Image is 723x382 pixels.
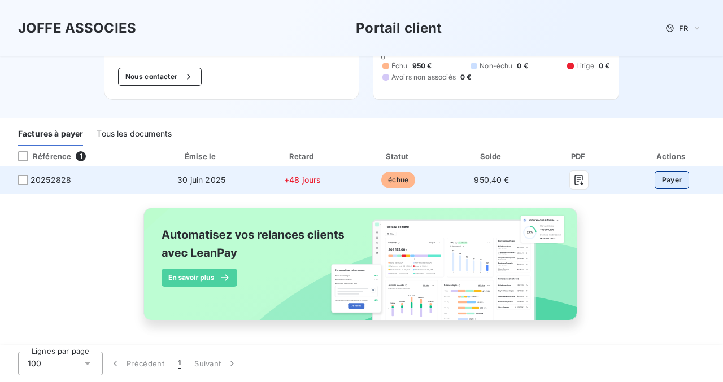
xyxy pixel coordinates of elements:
button: Suivant [188,352,245,375]
div: Solde [448,151,535,162]
div: Référence [9,151,71,161]
span: 0 € [599,61,609,71]
span: 1 [76,151,86,161]
span: 100 [28,358,41,369]
span: 950 € [412,61,432,71]
span: FR [679,24,688,33]
span: 20252828 [31,174,71,186]
span: 0 [381,52,385,61]
span: échue [381,172,415,188]
div: PDF [540,151,619,162]
div: Statut [353,151,443,162]
button: Nous contacter [118,68,202,86]
div: Factures à payer [18,122,83,146]
div: Émise le [151,151,252,162]
button: Payer [655,171,690,189]
div: Actions [623,151,721,162]
span: 0 € [460,72,471,82]
span: 30 juin 2025 [177,175,225,185]
span: Non-échu [480,61,512,71]
span: 950,40 € [474,175,509,185]
div: Tous les documents [97,122,172,146]
h3: JOFFE ASSOCIES [18,18,136,38]
img: banner [133,201,590,340]
span: Avoirs non associés [391,72,456,82]
span: 1 [178,358,181,369]
span: Échu [391,61,408,71]
span: +48 jours [284,175,321,185]
div: Retard [256,151,349,162]
button: 1 [171,352,188,375]
span: Litige [576,61,594,71]
button: Précédent [103,352,171,375]
span: 0 € [517,61,528,71]
h3: Portail client [356,18,442,38]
